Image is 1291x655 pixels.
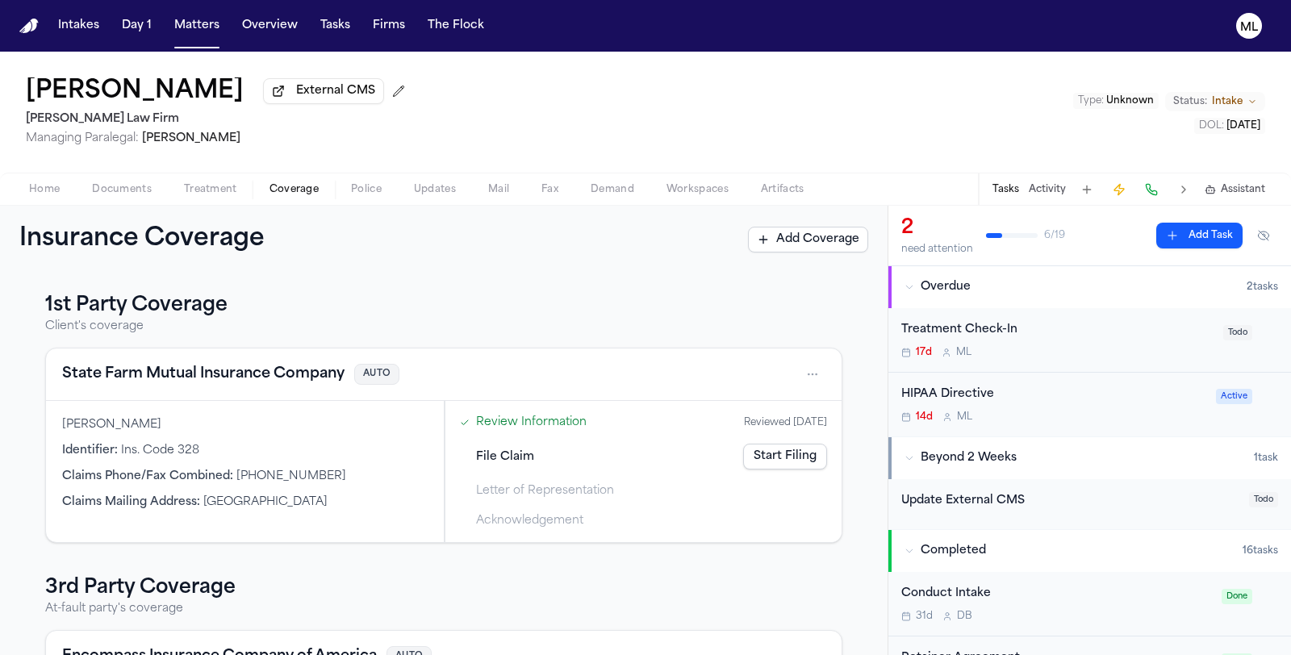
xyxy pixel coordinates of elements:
[921,450,1017,466] span: Beyond 2 Weeks
[901,215,973,241] div: 2
[1029,183,1066,196] button: Activity
[26,77,244,106] h1: [PERSON_NAME]
[1194,118,1265,134] button: Edit DOL: 2025-09-06
[1249,223,1278,248] button: Hide completed tasks (⌘⇧H)
[92,183,152,196] span: Documents
[168,11,226,40] button: Matters
[761,183,804,196] span: Artifacts
[1156,223,1243,248] button: Add Task
[62,444,118,457] span: Identifier :
[354,364,399,386] span: AUTO
[351,183,382,196] span: Police
[52,11,106,40] button: Intakes
[476,414,587,431] a: Open Review Information
[476,448,534,465] span: File Claim
[888,437,1291,479] button: Beyond 2 Weeks1task
[1221,183,1265,196] span: Assistant
[1247,281,1278,294] span: 2 task s
[1140,178,1163,201] button: Make a Call
[1249,492,1278,507] span: Todo
[366,11,412,40] button: Firms
[26,132,139,144] span: Managing Paralegal:
[956,346,971,359] span: M L
[19,19,39,34] img: Finch Logo
[488,183,509,196] span: Mail
[901,386,1206,404] div: HIPAA Directive
[45,575,842,601] h3: 3rd Party Coverage
[29,183,60,196] span: Home
[591,183,634,196] span: Demand
[1106,96,1154,106] span: Unknown
[901,585,1212,603] div: Conduct Intake
[744,416,827,429] div: Reviewed [DATE]
[45,601,842,617] p: At-fault party's coverage
[1199,121,1224,131] span: DOL :
[236,11,304,40] button: Overview
[916,610,933,623] span: 31d
[1205,183,1265,196] button: Assistant
[269,183,319,196] span: Coverage
[121,444,199,457] span: Ins. Code 328
[800,361,825,387] button: Open actions
[666,183,729,196] span: Workspaces
[1243,544,1278,557] span: 16 task s
[263,78,384,104] button: External CMS
[62,470,233,482] span: Claims Phone/Fax Combined :
[1223,325,1252,340] span: Todo
[901,243,973,256] div: need attention
[916,346,932,359] span: 17d
[45,293,842,319] h3: 1st Party Coverage
[888,479,1291,530] div: Open task: Update External CMS
[916,411,933,423] span: 14d
[1254,452,1278,465] span: 1 task
[62,496,200,508] span: Claims Mailing Address :
[921,279,971,295] span: Overdue
[888,266,1291,308] button: Overdue2tasks
[957,411,972,423] span: M L
[888,572,1291,636] div: Open task: Conduct Intake
[19,225,300,254] h1: Insurance Coverage
[26,110,412,129] h2: [PERSON_NAME] Law Firm
[743,444,827,469] a: Start Filing
[414,183,456,196] span: Updates
[203,496,328,508] span: [GEOGRAPHIC_DATA]
[1108,178,1130,201] button: Create Immediate Task
[142,132,240,144] span: [PERSON_NAME]
[1078,96,1104,106] span: Type :
[476,482,614,499] span: Letter of Representation
[421,11,491,40] button: The Flock
[1165,92,1265,111] button: Change status from Intake
[296,83,375,99] span: External CMS
[314,11,357,40] button: Tasks
[1076,178,1098,201] button: Add Task
[1216,389,1252,404] span: Active
[1073,93,1159,109] button: Edit Type: Unknown
[921,543,986,559] span: Completed
[1044,229,1065,242] span: 6 / 19
[1222,589,1252,604] span: Done
[1173,95,1207,108] span: Status:
[748,227,868,252] button: Add Coverage
[62,363,345,386] button: View coverage details
[236,470,346,482] span: [PHONE_NUMBER]
[62,417,428,433] div: [PERSON_NAME]
[476,512,583,529] span: Acknowledgement
[1212,95,1243,108] span: Intake
[115,11,158,40] button: Day 1
[453,409,834,534] div: Steps
[45,319,842,335] p: Client's coverage
[901,321,1214,340] div: Treatment Check-In
[901,492,1239,511] div: Update External CMS
[26,77,244,106] button: Edit matter name
[888,530,1291,572] button: Completed16tasks
[1226,121,1260,131] span: [DATE]
[888,308,1291,373] div: Open task: Treatment Check-In
[445,401,842,542] div: Claims filing progress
